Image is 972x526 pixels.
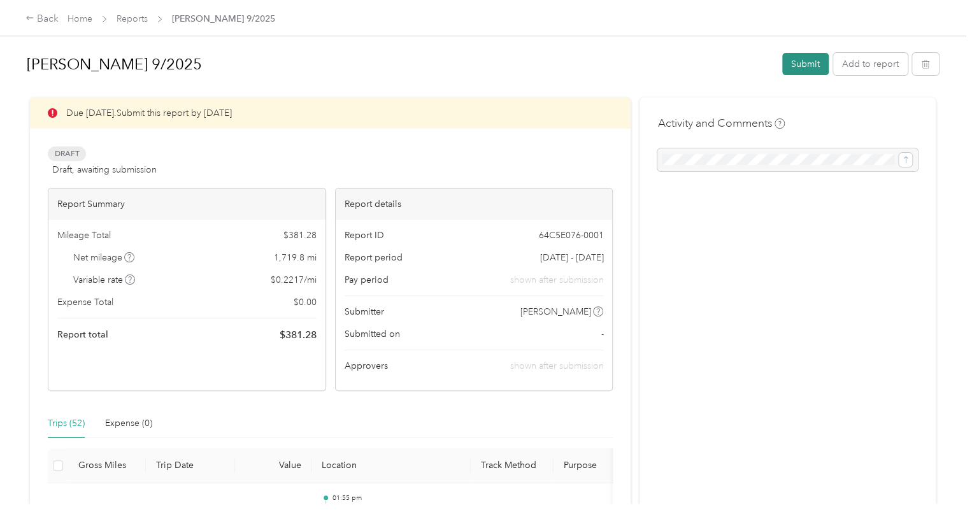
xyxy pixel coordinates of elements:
[52,163,157,176] span: Draft, awaiting submission
[510,273,603,287] span: shown after submission
[105,416,152,430] div: Expense (0)
[172,12,275,25] span: [PERSON_NAME] 9/2025
[57,295,113,309] span: Expense Total
[68,13,92,24] a: Home
[657,115,785,131] h4: Activity and Comments
[146,448,235,483] th: Trip Date
[520,305,591,318] span: [PERSON_NAME]
[332,502,461,514] p: [STREET_ADDRESS][PERSON_NAME]
[782,53,829,75] button: Submit
[73,251,135,264] span: Net mileage
[345,273,389,287] span: Pay period
[601,327,603,341] span: -
[48,416,85,430] div: Trips (52)
[901,455,972,526] iframe: Everlance-gr Chat Button Frame
[345,251,403,264] span: Report period
[294,295,317,309] span: $ 0.00
[554,448,649,483] th: Purpose
[471,448,554,483] th: Track Method
[283,229,317,242] span: $ 381.28
[68,448,146,483] th: Gross Miles
[235,448,311,483] th: Value
[345,359,388,373] span: Approvers
[30,97,631,129] div: Due [DATE]. Submit this report by [DATE]
[271,273,317,287] span: $ 0.2217 / mi
[280,327,317,343] span: $ 381.28
[311,448,471,483] th: Location
[73,273,136,287] span: Variable rate
[833,53,908,75] button: Add to report
[538,229,603,242] span: 64C5E076-0001
[345,305,384,318] span: Submitter
[57,229,111,242] span: Mileage Total
[25,11,59,27] div: Back
[274,251,317,264] span: 1,719.8 mi
[336,188,613,220] div: Report details
[332,494,461,502] p: 01:55 pm
[48,188,325,220] div: Report Summary
[510,360,603,371] span: shown after submission
[48,146,86,161] span: Draft
[117,13,148,24] a: Reports
[345,327,400,341] span: Submitted on
[540,251,603,264] span: [DATE] - [DATE]
[57,328,108,341] span: Report total
[27,49,773,80] h1: Busby 9/2025
[345,229,384,242] span: Report ID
